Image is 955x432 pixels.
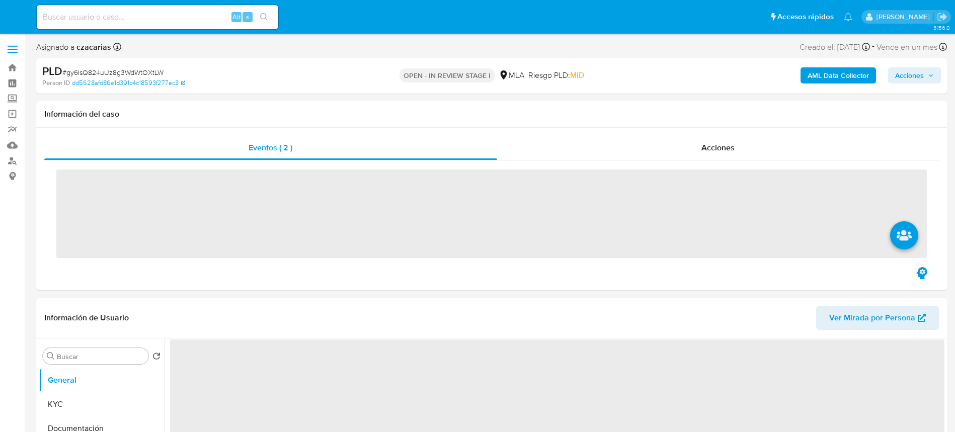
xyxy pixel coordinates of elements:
input: Buscar usuario o caso... [37,11,278,24]
button: AML Data Collector [801,67,876,83]
b: AML Data Collector [808,67,869,83]
span: Eventos ( 2 ) [249,142,292,153]
a: dd5628afd86e1d391c4c18593f277ec3 [72,78,185,88]
h1: Información de Usuario [44,313,129,323]
a: Notificaciones [844,13,852,21]
span: Ver Mirada por Persona [829,306,915,330]
span: Alt [232,12,241,22]
button: Volver al orden por defecto [152,352,161,363]
span: # gy6lsQ824uUz8g3WdWtOXtLW [62,67,164,77]
button: Ver Mirada por Persona [816,306,939,330]
b: Person ID [42,78,70,88]
div: MLA [499,70,524,81]
span: ‌ [56,169,927,258]
span: MID [570,69,584,81]
button: search-icon [254,10,274,24]
span: Riesgo PLD: [528,70,584,81]
span: s [246,12,249,22]
h1: Información del caso [44,109,939,119]
a: Salir [937,12,947,22]
button: KYC [39,392,165,416]
span: Acciones [701,142,735,153]
input: Buscar [57,352,144,361]
button: General [39,368,165,392]
p: OPEN - IN REVIEW STAGE I [400,68,495,82]
span: Acciones [895,67,924,83]
p: cecilia.zacarias@mercadolibre.com [877,12,933,22]
span: Asignado a [36,42,111,53]
b: PLD [42,63,62,79]
b: czacarias [74,41,111,53]
span: - [872,40,874,54]
button: Buscar [47,352,55,360]
span: Vence en un mes [877,42,937,53]
div: Creado el: [DATE] [800,40,870,54]
span: Accesos rápidos [777,12,834,22]
button: Acciones [888,67,941,83]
